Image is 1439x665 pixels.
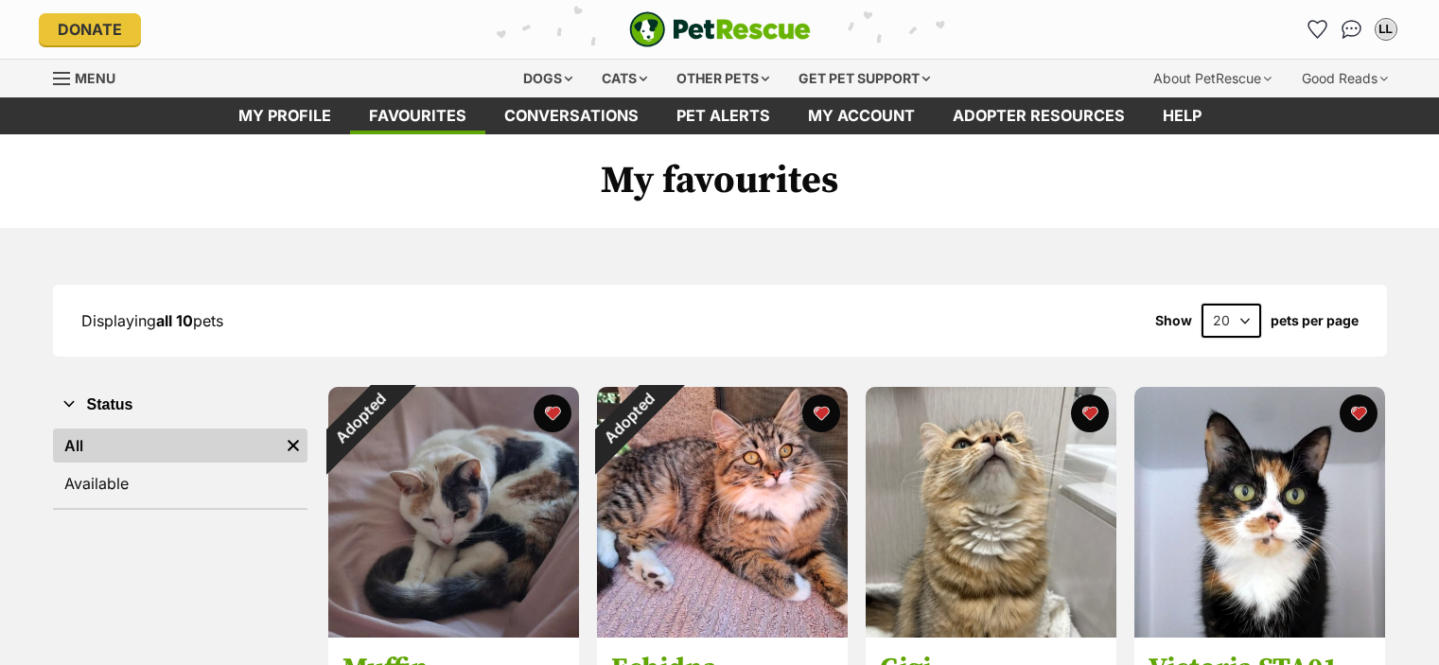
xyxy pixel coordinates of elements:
[597,387,848,638] img: Echidna
[75,70,115,86] span: Menu
[53,466,307,500] a: Available
[534,394,571,432] button: favourite
[588,60,660,97] div: Cats
[802,394,840,432] button: favourite
[1377,20,1395,39] div: LL
[328,622,579,641] a: Adopted
[866,387,1116,638] img: Gigi
[53,425,307,508] div: Status
[1340,394,1378,432] button: favourite
[1134,387,1385,638] img: Victoria STA013946
[39,13,141,45] a: Donate
[1303,14,1333,44] a: Favourites
[219,97,350,134] a: My profile
[1342,20,1361,39] img: chat-41dd97257d64d25036548639549fe6c8038ab92f7586957e7f3b1b290dea8141.svg
[571,362,684,475] div: Adopted
[1303,14,1401,44] ul: Account quick links
[350,97,485,134] a: Favourites
[934,97,1144,134] a: Adopter resources
[156,311,193,330] strong: all 10
[81,311,223,330] span: Displaying pets
[1289,60,1401,97] div: Good Reads
[658,97,789,134] a: Pet alerts
[1271,313,1359,328] label: pets per page
[279,429,307,463] a: Remove filter
[785,60,943,97] div: Get pet support
[53,60,129,94] a: Menu
[1140,60,1285,97] div: About PetRescue
[597,622,848,641] a: Adopted
[1155,313,1192,328] span: Show
[1071,394,1109,432] button: favourite
[53,429,279,463] a: All
[1337,14,1367,44] a: Conversations
[663,60,782,97] div: Other pets
[510,60,586,97] div: Dogs
[629,11,811,47] img: logo-e224e6f780fb5917bec1dbf3a21bbac754714ae5b6737aabdf751b685950b380.svg
[53,393,307,417] button: Status
[789,97,934,134] a: My account
[1371,14,1401,44] button: My account
[485,97,658,134] a: conversations
[1144,97,1220,134] a: Help
[303,362,415,475] div: Adopted
[629,11,811,47] a: PetRescue
[328,387,579,638] img: Muffin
